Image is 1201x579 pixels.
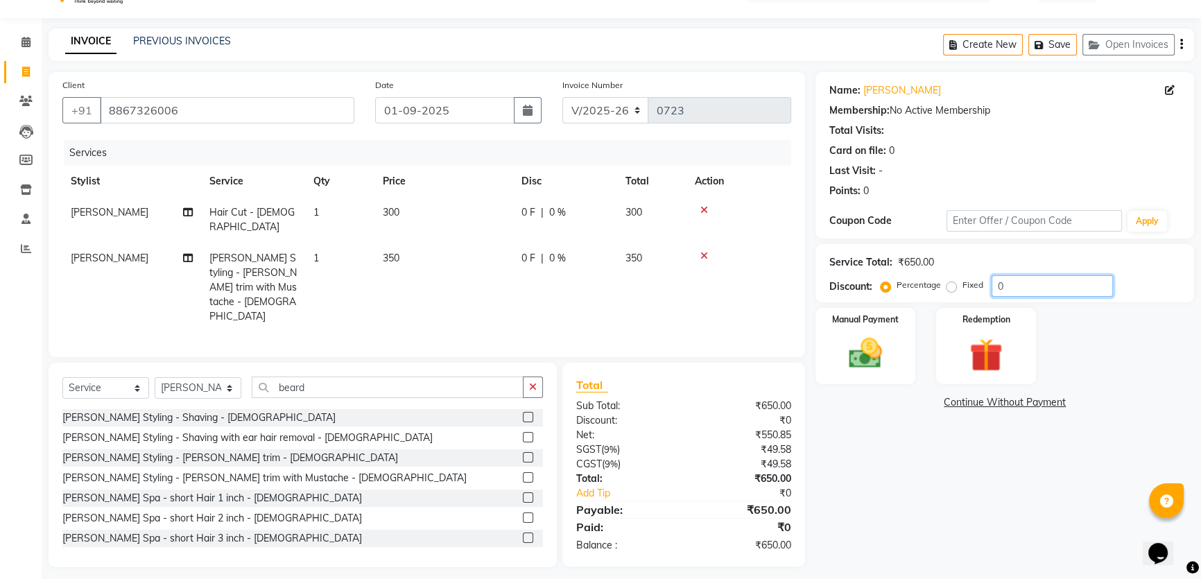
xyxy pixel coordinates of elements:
[1028,34,1077,55] button: Save
[62,511,362,526] div: [PERSON_NAME] Spa - short Hair 2 inch - [DEMOGRAPHIC_DATA]
[62,531,362,546] div: [PERSON_NAME] Spa - short Hair 3 inch - [DEMOGRAPHIC_DATA]
[521,251,535,266] span: 0 F
[684,457,802,472] div: ₹49.58
[133,35,231,47] a: PREVIOUS INVOICES
[566,519,684,535] div: Paid:
[962,313,1010,326] label: Redemption
[576,378,608,392] span: Total
[374,166,513,197] th: Price
[62,431,433,445] div: [PERSON_NAME] Styling - Shaving with ear hair removal - [DEMOGRAPHIC_DATA]
[566,442,684,457] div: ( )
[566,538,684,553] div: Balance :
[62,79,85,92] label: Client
[684,501,802,518] div: ₹650.00
[829,214,947,228] div: Coupon Code
[562,79,623,92] label: Invoice Number
[566,486,704,501] a: Add Tip
[898,255,934,270] div: ₹650.00
[686,166,791,197] th: Action
[1082,34,1175,55] button: Open Invoices
[201,166,305,197] th: Service
[252,377,524,398] input: Search or Scan
[549,251,566,266] span: 0 %
[62,166,201,197] th: Stylist
[566,472,684,486] div: Total:
[684,413,802,428] div: ₹0
[684,442,802,457] div: ₹49.58
[209,206,295,233] span: Hair Cut - [DEMOGRAPHIC_DATA]
[604,444,617,455] span: 9%
[684,519,802,535] div: ₹0
[943,34,1023,55] button: Create New
[829,184,861,198] div: Points:
[521,205,535,220] span: 0 F
[64,140,802,166] div: Services
[829,123,884,138] div: Total Visits:
[566,399,684,413] div: Sub Total:
[947,210,1122,232] input: Enter Offer / Coupon Code
[62,97,101,123] button: +91
[62,451,398,465] div: [PERSON_NAME] Styling - [PERSON_NAME] trim - [DEMOGRAPHIC_DATA]
[375,79,394,92] label: Date
[863,184,869,198] div: 0
[625,252,642,264] span: 350
[863,83,941,98] a: [PERSON_NAME]
[209,252,297,322] span: [PERSON_NAME] Styling - [PERSON_NAME] trim with Mustache - [DEMOGRAPHIC_DATA]
[962,279,983,291] label: Fixed
[818,395,1191,410] a: Continue Without Payment
[832,313,899,326] label: Manual Payment
[513,166,617,197] th: Disc
[549,205,566,220] span: 0 %
[65,29,116,54] a: INVOICE
[684,472,802,486] div: ₹650.00
[62,471,467,485] div: [PERSON_NAME] Styling - [PERSON_NAME] trim with Mustache - [DEMOGRAPHIC_DATA]
[566,457,684,472] div: ( )
[838,334,892,372] img: _cash.svg
[71,252,148,264] span: [PERSON_NAME]
[383,206,399,218] span: 300
[703,486,802,501] div: ₹0
[625,206,642,218] span: 300
[62,411,336,425] div: [PERSON_NAME] Styling - Shaving - [DEMOGRAPHIC_DATA]
[541,251,544,266] span: |
[617,166,686,197] th: Total
[305,166,374,197] th: Qty
[829,144,886,158] div: Card on file:
[829,255,892,270] div: Service Total:
[313,206,319,218] span: 1
[829,83,861,98] div: Name:
[1127,211,1167,232] button: Apply
[829,164,876,178] div: Last Visit:
[576,443,601,456] span: SGST
[566,428,684,442] div: Net:
[897,279,941,291] label: Percentage
[313,252,319,264] span: 1
[62,491,362,505] div: [PERSON_NAME] Spa - short Hair 1 inch - [DEMOGRAPHIC_DATA]
[605,458,618,469] span: 9%
[1143,524,1187,565] iframe: chat widget
[566,413,684,428] div: Discount:
[576,458,602,470] span: CGST
[829,103,1180,118] div: No Active Membership
[879,164,883,178] div: -
[541,205,544,220] span: |
[829,279,872,294] div: Discount:
[829,103,890,118] div: Membership:
[959,334,1013,376] img: _gift.svg
[71,206,148,218] span: [PERSON_NAME]
[684,428,802,442] div: ₹550.85
[566,501,684,518] div: Payable:
[100,97,354,123] input: Search by Name/Mobile/Email/Code
[383,252,399,264] span: 350
[889,144,895,158] div: 0
[684,399,802,413] div: ₹650.00
[684,538,802,553] div: ₹650.00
